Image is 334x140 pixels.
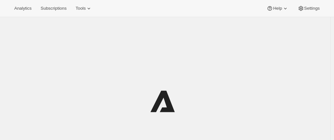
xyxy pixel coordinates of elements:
span: Settings [304,6,320,11]
button: Help [263,4,292,13]
span: Analytics [14,6,31,11]
span: Tools [76,6,86,11]
span: Help [273,6,282,11]
span: Subscriptions [41,6,66,11]
button: Analytics [10,4,35,13]
button: Settings [294,4,324,13]
button: Subscriptions [37,4,70,13]
button: Tools [72,4,96,13]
